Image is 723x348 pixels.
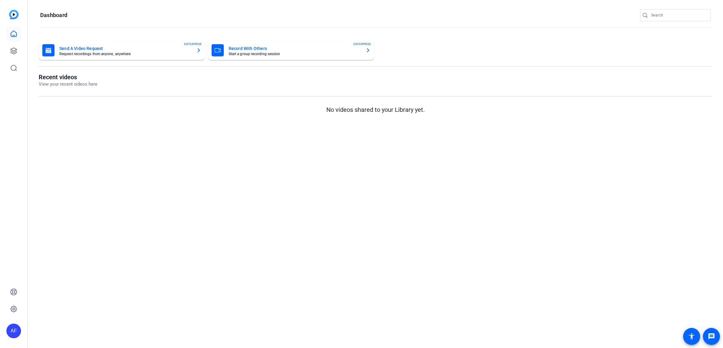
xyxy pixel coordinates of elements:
mat-icon: accessibility [688,333,695,340]
mat-card-title: Record With Others [229,45,361,52]
mat-icon: message [708,333,715,340]
input: Search [651,12,706,19]
h1: Recent videos [39,73,97,81]
img: blue-gradient.svg [9,10,19,19]
div: AF [6,324,21,338]
mat-card-subtitle: Start a group recording session [229,52,361,56]
mat-card-subtitle: Request recordings from anyone, anywhere [59,52,191,56]
span: ENTERPRISE [184,42,202,46]
p: No videos shared to your Library yet. [39,105,712,114]
button: Send A Video RequestRequest recordings from anyone, anywhereENTERPRISE [39,41,205,60]
h1: Dashboard [40,12,67,19]
mat-card-title: Send A Video Request [59,45,191,52]
span: ENTERPRISE [353,42,371,46]
p: View your recent videos here [39,81,97,88]
button: Record With OthersStart a group recording sessionENTERPRISE [208,41,374,60]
